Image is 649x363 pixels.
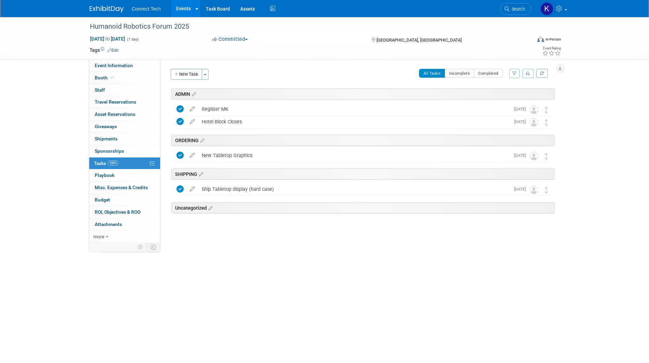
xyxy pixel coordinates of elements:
span: [DATE] [514,107,529,111]
img: Unassigned [529,105,538,114]
span: Playbook [95,172,114,178]
td: Toggle Event Tabs [146,243,160,252]
span: (1 day) [126,37,139,42]
div: ADMIN [171,88,555,100]
img: Format-Inperson.png [537,36,544,42]
a: Event Information [89,60,160,72]
div: Event Format [491,35,561,46]
div: Uncategorized [171,202,555,213]
a: Edit [107,48,119,53]
div: Humanoid Robotics Forum 2025 [88,20,521,33]
div: Ship Tabletop display (hard case) [198,183,510,195]
div: Event Rating [542,47,561,50]
a: Giveaways [89,121,160,133]
div: In-Person [545,37,561,42]
a: Attachments [89,218,160,230]
span: Search [509,6,525,12]
a: Misc. Expenses & Credits [89,182,160,194]
span: [DATE] [DATE] [90,36,125,42]
div: Hotel Block Closes [198,116,510,127]
i: Booth reservation complete [111,76,114,79]
span: more [93,234,104,239]
a: Playbook [89,169,160,181]
a: edit [186,186,198,192]
span: 100% [108,161,119,166]
a: Search [500,3,531,15]
i: Move task [545,107,548,113]
span: [DATE] [514,119,529,124]
a: edit [186,119,198,125]
span: Asset Reservations [95,111,135,117]
div: Register MK [198,103,510,115]
img: Unassigned [529,152,538,161]
span: to [104,36,111,42]
span: Travel Reservations [95,99,136,105]
span: [DATE] [514,187,529,192]
span: [DATE] [514,153,529,158]
span: Sponsorships [95,148,124,154]
span: Event Information [95,63,133,68]
span: Booth [95,75,115,80]
span: Tasks [94,161,119,166]
img: Unassigned [529,185,538,194]
div: New Tabletop Graphics [198,150,510,161]
button: All Tasks [419,69,445,78]
i: Move task [545,119,548,126]
button: Incomplete [445,69,474,78]
a: Edit sections [199,137,204,143]
td: Tags [90,47,119,54]
span: [GEOGRAPHIC_DATA], [GEOGRAPHIC_DATA] [376,37,462,43]
a: Sponsorships [89,145,160,157]
span: ROI, Objectives & ROO [95,209,140,215]
button: Committed [210,36,250,43]
a: Edit sections [190,90,196,97]
span: Giveaways [95,124,117,129]
a: edit [186,152,198,158]
img: Kara Price [540,2,553,15]
img: Unassigned [529,118,538,127]
img: ExhibitDay [90,6,124,13]
span: Attachments [95,222,122,227]
span: Shipments [95,136,118,141]
a: more [89,231,160,243]
a: Booth [89,72,160,84]
i: Move task [545,187,548,193]
span: Misc. Expenses & Credits [95,185,148,190]
a: Shipments [89,133,160,145]
a: Edit sections [197,170,203,177]
a: Travel Reservations [89,96,160,108]
a: Refresh [536,69,548,78]
div: ORDERING [171,135,555,146]
a: Asset Reservations [89,108,160,120]
span: Staff [95,87,105,93]
a: Tasks100% [89,157,160,169]
a: Budget [89,194,160,206]
button: New Task [171,69,202,80]
button: Completed [474,69,503,78]
span: Budget [95,197,110,202]
a: ROI, Objectives & ROO [89,206,160,218]
a: edit [186,106,198,112]
div: SHIPPING [171,168,555,180]
td: Personalize Event Tab Strip [135,243,146,252]
a: Edit sections [207,204,213,211]
span: Connect Tech [132,6,161,12]
a: Staff [89,84,160,96]
i: Move task [545,153,548,160]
